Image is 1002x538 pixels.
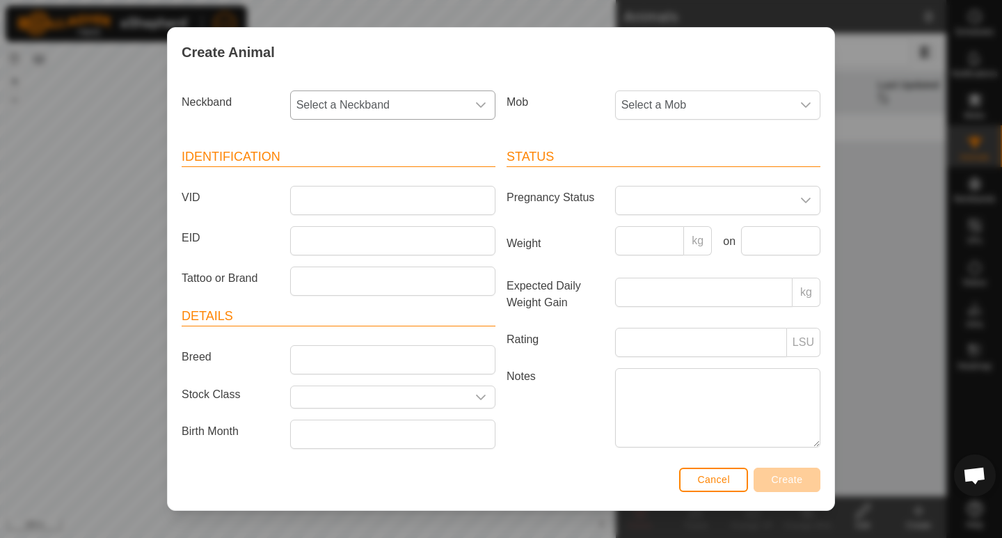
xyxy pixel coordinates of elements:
[501,368,610,447] label: Notes
[182,42,275,63] span: Create Animal
[792,91,820,119] div: dropdown trigger
[717,233,735,250] label: on
[176,90,285,114] label: Neckband
[176,420,285,443] label: Birth Month
[772,474,803,485] span: Create
[792,187,820,214] div: dropdown trigger
[176,386,285,403] label: Stock Class
[467,386,495,408] div: dropdown trigger
[501,278,610,311] label: Expected Daily Weight Gain
[679,468,748,492] button: Cancel
[176,345,285,369] label: Breed
[501,226,610,261] label: Weight
[616,91,792,119] span: Select a Mob
[290,462,294,474] span: -
[176,226,285,250] label: EID
[501,186,610,209] label: Pregnancy Status
[176,267,285,290] label: Tattoo or Brand
[182,307,495,326] header: Details
[684,226,712,255] p-inputgroup-addon: kg
[507,148,820,167] header: Status
[467,91,495,119] div: dropdown trigger
[501,90,610,114] label: Mob
[176,186,285,209] label: VID
[176,460,285,477] label: Age
[291,386,467,408] input: Select or enter a Stock Class
[954,454,996,496] div: Open chat
[182,148,495,167] header: Identification
[501,328,610,351] label: Rating
[793,278,820,307] p-inputgroup-addon: kg
[697,474,730,485] span: Cancel
[787,328,820,357] p-inputgroup-addon: LSU
[291,91,467,119] span: Select a Neckband
[754,468,820,492] button: Create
